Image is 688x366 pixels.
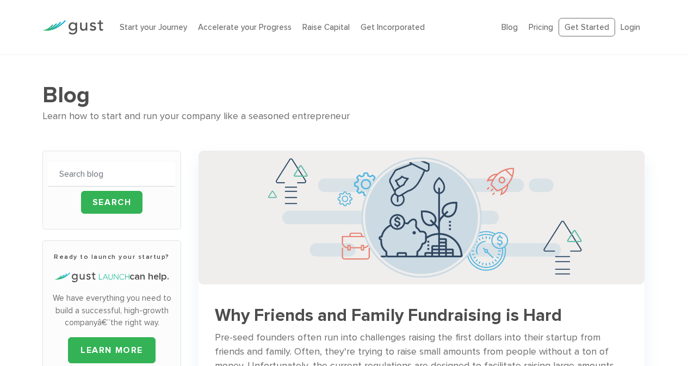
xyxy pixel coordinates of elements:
[501,22,518,32] a: Blog
[42,82,646,109] h1: Blog
[198,22,292,32] a: Accelerate your Progress
[48,162,175,187] input: Search blog
[42,109,646,125] div: Learn how to start and run your company like a seasoned entrepreneur
[302,22,350,32] a: Raise Capital
[48,252,175,262] h3: Ready to launch your startup?
[529,22,553,32] a: Pricing
[48,292,175,329] p: We have everything you need to build a successful, high-growth companyâ€”the right way.
[120,22,187,32] a: Start your Journey
[199,151,644,284] img: Successful Startup Founders Invest In Their Own Ventures 0742d64fd6a698c3cfa409e71c3cc4e5620a7e72...
[215,306,628,325] h3: Why Friends and Family Fundraising is Hard
[68,337,156,363] a: LEARN MORE
[81,191,143,214] input: Search
[559,18,615,37] a: Get Started
[48,270,175,284] h4: can help.
[621,22,640,32] a: Login
[361,22,425,32] a: Get Incorporated
[42,20,103,35] img: Gust Logo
